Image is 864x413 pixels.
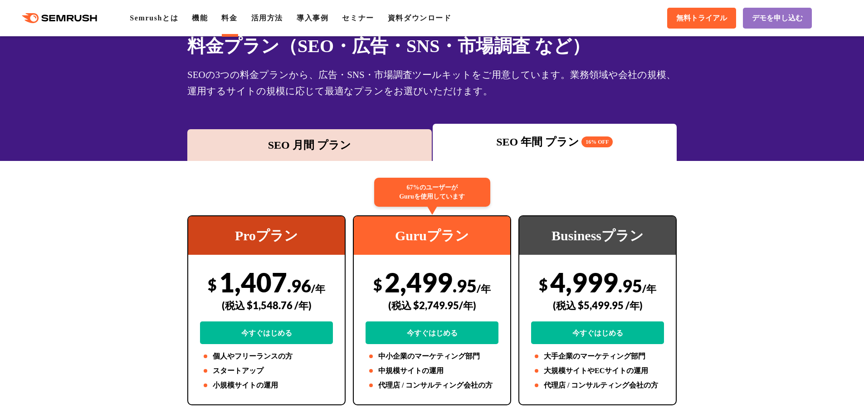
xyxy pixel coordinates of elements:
li: 中規模サイトの運用 [366,365,498,376]
li: 代理店 / コンサルティング会社の方 [366,380,498,391]
span: 16% OFF [581,136,613,147]
a: 導入事例 [297,14,328,22]
a: 機能 [192,14,208,22]
div: Guruプラン [354,216,510,255]
div: SEO 年間 プラン [437,134,673,150]
span: .95 [618,275,642,296]
li: スタートアップ [200,365,333,376]
span: .95 [453,275,477,296]
li: 大規模サイトやECサイトの運用 [531,365,664,376]
div: Proプラン [188,216,345,255]
li: 個人やフリーランスの方 [200,351,333,362]
span: /年 [642,282,656,295]
div: 2,499 [366,266,498,344]
a: 無料トライアル [667,8,736,29]
span: .96 [287,275,311,296]
span: $ [539,275,548,294]
div: SEOの3つの料金プランから、広告・SNS・市場調査ツールキットをご用意しています。業務領域や会社の規模、運用するサイトの規模に応じて最適なプランをお選びいただけます。 [187,67,677,99]
div: SEO 月間 プラン [192,137,427,153]
a: デモを申し込む [743,8,812,29]
span: $ [373,275,382,294]
span: デモを申し込む [752,14,803,23]
a: 活用方法 [251,14,283,22]
span: /年 [477,282,491,295]
span: 無料トライアル [676,14,727,23]
li: 代理店 / コンサルティング会社の方 [531,380,664,391]
div: (税込 $2,749.95/年) [366,289,498,321]
div: Businessプラン [519,216,676,255]
a: セミナー [342,14,374,22]
div: 67%のユーザーが Guruを使用しています [374,178,490,207]
div: 4,999 [531,266,664,344]
span: /年 [311,282,325,295]
li: 小規模サイトの運用 [200,380,333,391]
div: (税込 $1,548.76 /年) [200,289,333,321]
li: 大手企業のマーケティング部門 [531,351,664,362]
a: 今すぐはじめる [200,321,333,344]
a: 今すぐはじめる [366,321,498,344]
a: Semrushとは [130,14,178,22]
a: 資料ダウンロード [388,14,452,22]
div: (税込 $5,499.95 /年) [531,289,664,321]
li: 中小企業のマーケティング部門 [366,351,498,362]
a: 今すぐはじめる [531,321,664,344]
span: $ [208,275,217,294]
h1: 料金プラン（SEO・広告・SNS・市場調査 など） [187,33,677,59]
a: 料金 [221,14,237,22]
div: 1,407 [200,266,333,344]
